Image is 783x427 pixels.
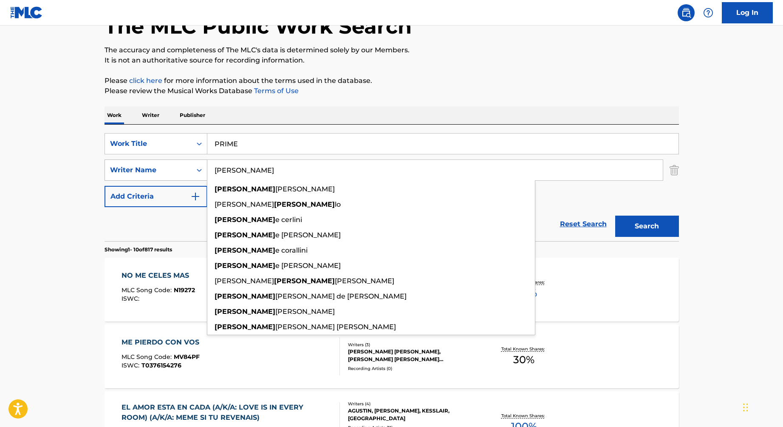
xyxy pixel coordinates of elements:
[275,216,302,224] span: e cerlini
[215,246,275,254] strong: [PERSON_NAME]
[105,76,679,86] p: Please for more information about the terms used in the database.
[105,325,679,388] a: ME PIERDO CON VOSMLC Song Code:MV84PFISWC:T0376154276Writers (3)[PERSON_NAME] [PERSON_NAME], [PER...
[741,386,783,427] iframe: Chat Widget
[139,106,162,124] p: Writer
[348,365,476,372] div: Recording Artists ( 0 )
[556,215,611,233] a: Reset Search
[110,139,187,149] div: Work Title
[501,413,547,419] p: Total Known Shares:
[348,401,476,407] div: Writers ( 4 )
[105,258,679,322] a: NO ME CELES MASMLC Song Code:N19272ISWC:Writers (2)[PERSON_NAME]Recording Artists (0)Total Known ...
[105,14,412,39] h1: The MLC Public Work Search
[678,4,695,21] a: Public Search
[274,277,335,285] strong: [PERSON_NAME]
[348,407,476,422] div: AGUSTIN, [PERSON_NAME], KESSLAIR, [GEOGRAPHIC_DATA]
[275,185,335,193] span: [PERSON_NAME]
[275,262,341,270] span: e [PERSON_NAME]
[348,342,476,348] div: Writers ( 3 )
[105,55,679,65] p: It is not an authoritative source for recording information.
[105,246,172,253] p: Showing 1 - 10 of 817 results
[681,8,691,18] img: search
[615,216,679,237] button: Search
[105,45,679,55] p: The accuracy and completeness of The MLC's data is determined solely by our Members.
[274,200,335,208] strong: [PERSON_NAME]
[105,133,679,241] form: Search Form
[215,185,275,193] strong: [PERSON_NAME]
[275,292,407,300] span: [PERSON_NAME] de [PERSON_NAME]
[275,323,396,331] span: [PERSON_NAME] [PERSON_NAME]
[215,231,275,239] strong: [PERSON_NAME]
[215,323,275,331] strong: [PERSON_NAME]
[215,292,275,300] strong: [PERSON_NAME]
[275,246,308,254] span: e corallini
[275,307,335,316] span: [PERSON_NAME]
[122,337,204,347] div: ME PIERDO CON VOS
[215,307,275,316] strong: [PERSON_NAME]
[122,362,141,369] span: ISWC :
[513,352,534,367] span: 30 %
[348,348,476,363] div: [PERSON_NAME] [PERSON_NAME], [PERSON_NAME] [PERSON_NAME] [PERSON_NAME]
[335,277,394,285] span: [PERSON_NAME]
[275,231,341,239] span: e [PERSON_NAME]
[122,295,141,302] span: ISWC :
[501,346,547,352] p: Total Known Shares:
[670,159,679,181] img: Delete Criterion
[743,395,748,420] div: Arrastrar
[141,362,181,369] span: T0376154276
[122,353,174,361] span: MLC Song Code :
[122,402,333,423] div: EL AMOR ESTA EN CADA (A/K/A: LOVE IS IN EVERY ROOM) (A/K/A: MEME SI TU REVENAIS)
[10,6,43,19] img: MLC Logo
[110,165,187,175] div: Writer Name
[215,200,274,208] span: [PERSON_NAME]
[174,286,195,294] span: N19272
[122,270,195,281] div: NO ME CELES MAS
[105,86,679,96] p: Please review the Musical Works Database
[252,87,299,95] a: Terms of Use
[215,216,275,224] strong: [PERSON_NAME]
[700,4,717,21] div: Help
[215,262,275,270] strong: [PERSON_NAME]
[703,8,713,18] img: help
[215,277,274,285] span: [PERSON_NAME]
[722,2,773,23] a: Log In
[105,106,124,124] p: Work
[122,286,174,294] span: MLC Song Code :
[174,353,200,361] span: MV84PF
[190,191,201,202] img: 9d2ae6d4665cec9f34b9.svg
[105,186,207,207] button: Add Criteria
[177,106,208,124] p: Publisher
[741,386,783,427] div: Widget de chat
[335,200,341,208] span: lo
[129,77,162,85] a: click here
